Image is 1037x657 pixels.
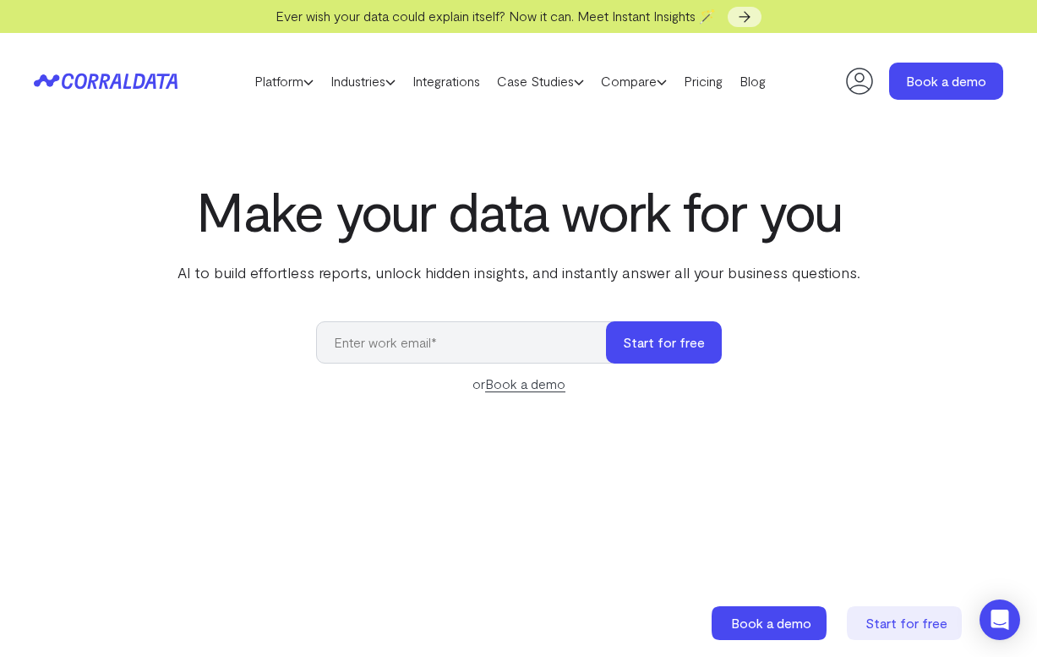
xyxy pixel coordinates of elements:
a: Pricing [675,68,731,94]
a: Start for free [847,606,965,640]
div: Open Intercom Messenger [980,600,1020,640]
a: Book a demo [889,63,1003,100]
a: Platform [246,68,322,94]
h1: Make your data work for you [174,180,864,241]
span: Book a demo [731,615,811,631]
span: Start for free [865,615,947,631]
a: Industries [322,68,404,94]
input: Enter work email* [316,321,623,364]
a: Compare [592,68,675,94]
a: Book a demo [485,375,565,392]
div: or [316,374,722,394]
a: Case Studies [488,68,592,94]
button: Start for free [606,321,722,364]
a: Blog [731,68,774,94]
span: Ever wish your data could explain itself? Now it can. Meet Instant Insights 🪄 [276,8,716,24]
a: Book a demo [712,606,830,640]
p: AI to build effortless reports, unlock hidden insights, and instantly answer all your business qu... [174,261,864,283]
a: Integrations [404,68,488,94]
